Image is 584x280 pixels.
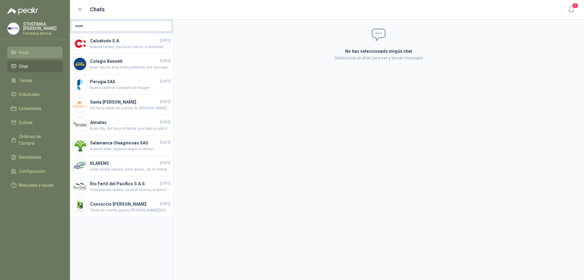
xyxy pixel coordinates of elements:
[90,99,159,105] h4: Santa [PERSON_NAME]
[23,22,63,30] p: STHEPANIA [PERSON_NAME]
[7,103,63,114] a: Licitaciones
[19,105,41,112] span: Licitaciones
[7,47,63,58] a: Inicio
[73,97,87,112] img: Company Logo
[160,201,171,207] span: [DATE]
[73,200,87,214] img: Company Logo
[73,57,87,71] img: Company Logo
[7,61,63,72] a: Chat
[19,63,28,70] span: Chat
[70,54,173,74] a: Company LogoColegio Bennett[DATE]Buen día De ante mano pedimos una disculpa por lo sucedido, nove...
[90,167,171,172] span: Hola cordial saludo, claro que si , en el momento en que la despachemos te adjunto la guía para e...
[7,131,63,149] a: Órdenes de Compra
[70,95,173,115] a: Company LogoSanta [PERSON_NAME][DATE]Por favor tener en cuenta. EL [PERSON_NAME] viene de 75 metr...
[90,37,159,44] h4: Calzatodo S.A.
[7,117,63,128] a: Cotizar
[70,156,173,176] a: Company LogoKLARENS[DATE]Hola cordial saludo, claro que si , en el momento en que la despachemos ...
[90,65,171,70] span: Buen día De ante mano pedimos una disculpa por lo sucedido, novedad de la cotizacion el valor es ...
[73,138,87,153] img: Company Logo
[7,89,63,100] a: Solicitudes
[19,49,29,56] span: Inicio
[73,159,87,173] img: Company Logo
[90,207,171,213] span: Tener en cuenta que es [PERSON_NAME][GEOGRAPHIC_DATA]
[90,44,171,50] span: buenas tardes, por favor cotizar 4 unidades
[90,58,159,65] h4: Colegio Bennett
[7,165,63,177] a: Configuración
[90,140,159,146] h4: Salamanca Oleaginosas SAS
[160,58,171,64] span: [DATE]
[160,119,171,125] span: [DATE]
[19,133,57,147] span: Órdenes de Compra
[19,91,40,98] span: Solicitudes
[90,126,171,132] span: Buen dia, por favor informar que lado la solicitas ?
[160,181,171,186] span: [DATE]
[90,180,159,187] h4: Rio Fertil del Pacífico S.A.S.
[90,105,171,111] span: Por favor tener en cuenta. EL [PERSON_NAME] viene de 75 metros, me confirmas si necesitas que ven...
[160,160,171,166] span: [DATE]
[90,5,105,14] h1: Chats
[70,74,173,95] a: Company LogoPerugia SAS[DATE]Buena tarde te comparto la imagen
[90,146,171,152] span: Buenos dias, requiero argox o cemex
[90,187,171,193] span: Hola buenas tardes, no es el mismo, el que nosotros manejamos es marca truper y adjuntamos la fic...
[19,168,46,175] span: Configuración
[73,179,87,194] img: Company Logo
[566,4,577,15] button: 1
[273,55,485,61] p: Selecciona un chat para ver y enviar mensajes
[73,77,87,92] img: Company Logo
[160,140,171,146] span: [DATE]
[70,115,173,136] a: Company LogoAlmatec[DATE]Buen dia, por favor informar que lado la solicitas ?
[19,154,41,161] span: Remisiones
[7,7,38,15] img: Logo peakr
[73,118,87,133] img: Company Logo
[19,182,54,189] span: Manuales y ayuda
[273,48,485,55] h2: No has seleccionado ningún chat
[90,201,159,207] h4: Consorcio [PERSON_NAME]
[70,176,173,197] a: Company LogoRio Fertil del Pacífico S.A.S.[DATE]Hola buenas tardes, no es el mismo, el que nosotr...
[70,197,173,217] a: Company LogoConsorcio [PERSON_NAME][DATE]Tener en cuenta que es [PERSON_NAME][GEOGRAPHIC_DATA]
[19,77,32,84] span: Tareas
[90,85,171,91] span: Buena tarde te comparto la imagen
[73,36,87,51] img: Company Logo
[160,79,171,84] span: [DATE]
[7,151,63,163] a: Remisiones
[70,136,173,156] a: Company LogoSalamanca Oleaginosas SAS[DATE]Buenos dias, requiero argox o cemex
[572,3,579,9] span: 1
[70,34,173,54] a: Company LogoCalzatodo S.A.[DATE]buenas tardes, por favor cotizar 4 unidades
[8,23,19,34] img: Company Logo
[7,179,63,191] a: Manuales y ayuda
[160,38,171,44] span: [DATE]
[19,119,33,126] span: Cotizar
[23,32,63,35] p: Ferreteria BerVar
[7,75,63,86] a: Tareas
[90,160,159,167] h4: KLARENS
[160,99,171,105] span: [DATE]
[90,78,159,85] h4: Perugia SAS
[90,119,159,126] h4: Almatec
